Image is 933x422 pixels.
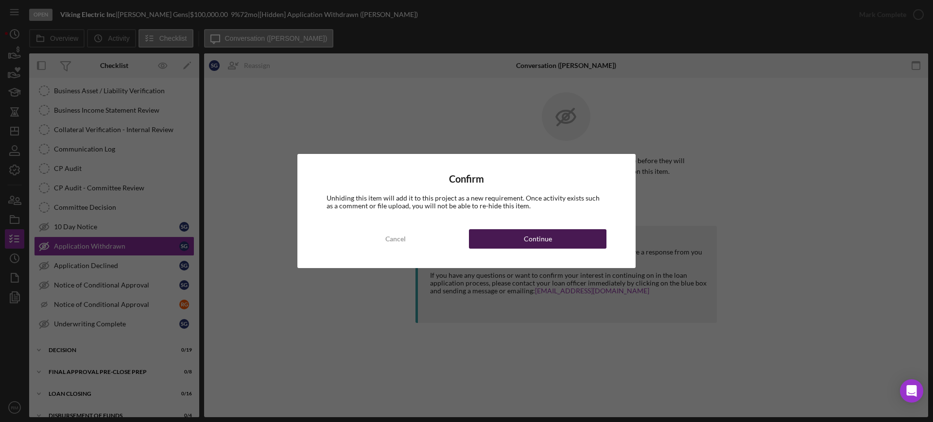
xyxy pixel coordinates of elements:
button: Cancel [327,229,464,249]
div: Cancel [385,229,406,249]
h4: Confirm [327,173,606,185]
div: Continue [524,229,552,249]
button: Continue [469,229,606,249]
div: Unhiding this item will add it to this project as a new requirement. Once activity exists such as... [327,194,606,210]
div: Open Intercom Messenger [900,379,923,403]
